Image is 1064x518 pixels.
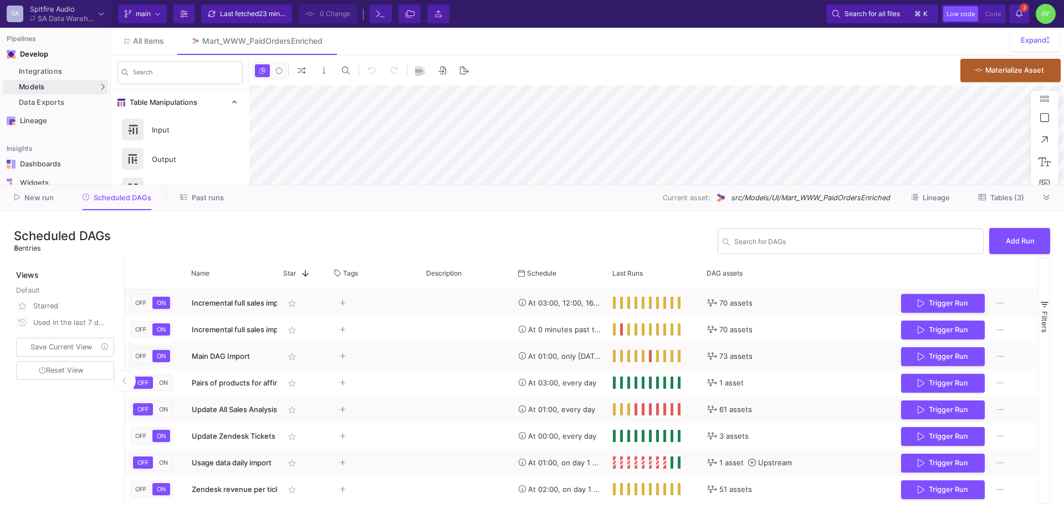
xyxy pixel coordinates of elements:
button: ON [152,350,170,362]
span: Upstream [758,450,792,476]
button: New run [1,189,67,206]
span: 1 asset [719,370,744,396]
mat-expansion-panel-header: Navigation iconDevelop [3,45,108,63]
div: At 03:00, 12:00, 16:00 and 21:00, [DATE] through [DATE] [519,290,601,316]
span: Trigger Run [929,299,968,307]
span: ⌘ [914,7,921,21]
div: Press SPACE to select this row. [125,476,1038,502]
span: OFF [133,352,149,360]
span: Incremental full sales import Mon-Sat - CSVs REMOVED [192,298,382,307]
div: At 03:00, every day [519,370,601,396]
span: src/Models/UI/Mart_WWW_PaidOrdersEnriched [731,192,890,203]
button: OFF [133,297,149,309]
div: Press SPACE to select this row. [125,316,1038,343]
span: Update All Sales Analysis Tables [192,405,301,414]
button: OFF [133,456,153,469]
button: Materialize Asset [960,59,1061,82]
div: SA [7,6,23,22]
span: Zendesk revenue per ticket [192,485,287,494]
span: Trigger Run [929,405,968,414]
div: Mart_WWW_PaidOrdersEnriched [202,37,323,45]
button: ON [152,297,170,309]
mat-expansion-panel-header: Table Manipulations [111,90,249,115]
button: 2 [1009,4,1029,23]
span: ON [157,405,170,413]
div: Press SPACE to select this row. [125,423,1038,449]
span: 8 [14,244,18,252]
input: Search [133,70,238,78]
img: Navigation icon [7,179,16,187]
span: Trigger Run [929,352,968,360]
span: All items [133,37,164,45]
button: Starred [14,298,116,314]
button: Trigger Run [901,347,985,367]
a: Navigation iconWidgets [3,174,108,192]
button: Used in the last 7 days [14,314,116,331]
button: Code [982,6,1004,22]
mat-icon: star_border [285,456,299,470]
span: OFF [135,379,151,387]
div: SA Data Warehouse [38,15,94,22]
span: Main DAG Import [192,352,250,360]
div: Develop [20,50,37,59]
button: OFF [133,350,149,362]
span: ON [155,485,168,493]
div: Press SPACE to select this row. [125,290,1038,316]
span: Trigger Run [929,485,968,494]
button: Add Run [989,228,1050,254]
span: 70 assets [719,317,753,343]
div: Lineage [20,116,92,125]
span: 61 assets [719,397,752,423]
div: Dashboards [20,160,92,169]
span: k [923,7,928,21]
div: AY [1036,4,1056,24]
a: Integrations [3,64,108,79]
span: ON [157,379,170,387]
span: OFF [135,459,151,466]
button: OFF [133,483,149,495]
span: 73 assets [719,343,753,369]
button: Trigger Run [901,374,985,393]
button: Trigger Run [901,480,985,500]
button: main [118,4,167,23]
button: Input [111,115,249,144]
span: Trigger Run [929,379,968,387]
button: Save Current View [16,338,114,357]
div: At 0 minutes past the hour, every 4 hours, between 08:00 and 20:59, only [DATE] [519,317,601,343]
div: Data Exports [19,98,105,107]
span: ON [155,352,168,360]
div: Press SPACE to select this row. [125,369,1038,396]
button: Trigger Run [901,321,985,340]
span: Last Runs [612,269,643,277]
img: Navigation icon [7,50,16,59]
span: OFF [135,405,151,413]
span: Past runs [192,194,224,202]
button: Trigger Run [901,454,985,473]
button: AY [1032,4,1056,24]
span: 23 minutes ago [259,9,306,18]
span: Pairs of products for affinity [192,378,287,387]
span: 2 [1020,3,1029,12]
span: OFF [133,432,149,440]
button: ON [152,323,170,336]
div: At 02:00, on day 1 of the month [519,476,601,502]
button: OFF [133,323,149,336]
div: Views [14,258,119,281]
span: Update Zendesk Tickets [192,431,275,440]
button: ON [152,430,170,442]
span: Filters [1040,311,1049,333]
span: Materialize Asset [985,66,1044,74]
div: At 01:00, every day [519,397,601,423]
mat-icon: star_border [285,377,299,390]
button: Search for all files⌘k [826,4,938,23]
button: Lineage [898,189,963,206]
span: Trigger Run [929,432,968,440]
button: ON [152,483,170,495]
button: Last fetched23 minutes ago [201,4,292,23]
div: Integrations [19,67,105,76]
div: Input [145,121,222,138]
span: Lineage [923,194,950,202]
button: ⌘k [911,7,932,21]
div: Press SPACE to select this row. [125,343,1038,369]
span: Trigger Run [929,326,968,334]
